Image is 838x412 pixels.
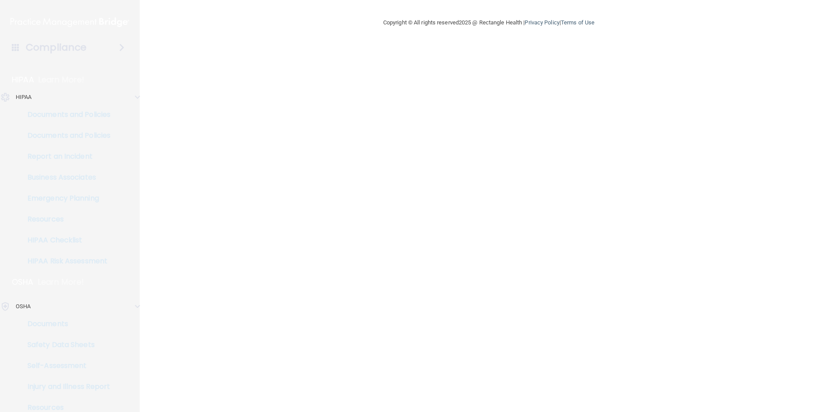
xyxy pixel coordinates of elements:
[6,131,125,140] p: Documents and Policies
[6,194,125,203] p: Emergency Planning
[6,320,125,328] p: Documents
[10,14,129,31] img: PMB logo
[6,382,125,391] p: Injury and Illness Report
[6,340,125,349] p: Safety Data Sheets
[6,361,125,370] p: Self-Assessment
[561,19,594,26] a: Terms of Use
[6,257,125,266] p: HIPAA Risk Assessment
[6,215,125,224] p: Resources
[330,9,648,37] div: Copyright © All rights reserved 2025 @ Rectangle Health | |
[6,236,125,245] p: HIPAA Checklist
[6,173,125,182] p: Business Associates
[12,75,34,85] p: HIPAA
[16,301,31,312] p: OSHA
[12,277,34,287] p: OSHA
[16,92,32,102] p: HIPAA
[6,403,125,412] p: Resources
[38,277,84,287] p: Learn More!
[525,19,559,26] a: Privacy Policy
[26,41,86,54] h4: Compliance
[6,152,125,161] p: Report an Incident
[6,110,125,119] p: Documents and Policies
[38,75,85,85] p: Learn More!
